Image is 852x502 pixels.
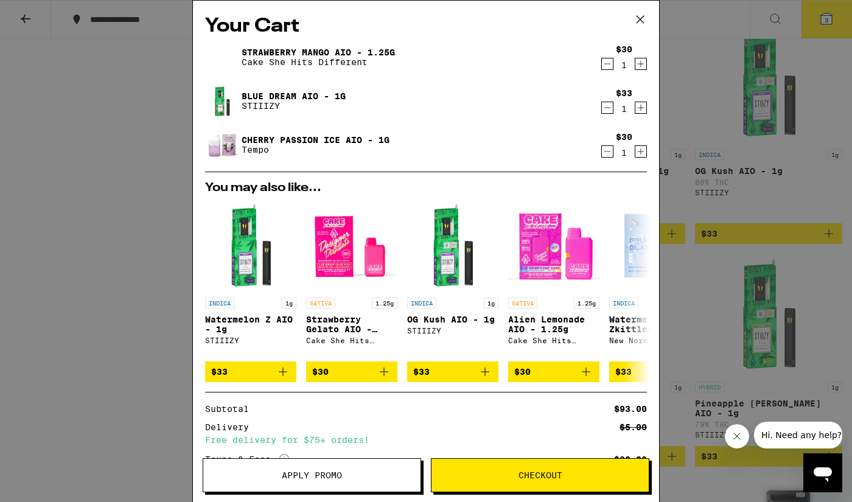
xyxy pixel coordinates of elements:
[205,454,289,465] div: Taxes & Fees
[508,200,599,361] a: Open page for Alien Lemonade AIO - 1.25g from Cake She Hits Different
[205,200,296,291] img: STIIIZY - Watermelon Z AIO - 1g
[754,422,842,448] iframe: Message from company
[725,424,749,448] iframe: Close message
[574,298,599,309] p: 1.25g
[211,367,228,377] span: $33
[306,298,335,309] p: SATIVA
[205,361,296,382] button: Add to bag
[205,423,257,431] div: Delivery
[242,145,389,155] p: Tempo
[306,200,397,291] img: Cake She Hits Different - Strawberry Gelato AIO - 1.25g
[609,200,700,291] img: New Norm - Watermelon Zkittles - 1g
[614,455,647,464] div: $39.90
[372,298,397,309] p: 1.25g
[205,84,239,118] img: Blue Dream AIO - 1g
[635,102,647,114] button: Increment
[803,453,842,492] iframe: Button to launch messaging window
[620,423,647,431] div: $5.00
[609,200,700,361] a: Open page for Watermelon Zkittles - 1g from New Norm
[614,405,647,413] div: $93.00
[616,104,632,114] div: 1
[407,361,498,382] button: Add to bag
[601,145,613,158] button: Decrement
[635,58,647,70] button: Increment
[282,471,342,479] span: Apply Promo
[203,458,421,492] button: Apply Promo
[205,40,239,74] img: Strawberry Mango AIO - 1.25g
[609,298,638,309] p: INDICA
[609,336,700,344] div: New Norm
[519,471,562,479] span: Checkout
[601,102,613,114] button: Decrement
[306,336,397,344] div: Cake She Hits Different
[407,298,436,309] p: INDICA
[609,361,700,382] button: Add to bag
[242,91,346,101] a: Blue Dream AIO - 1g
[431,458,649,492] button: Checkout
[242,101,346,111] p: STIIIZY
[205,200,296,361] a: Open page for Watermelon Z AIO - 1g from STIIIZY
[616,132,632,142] div: $30
[205,13,647,40] h2: Your Cart
[242,135,389,145] a: Cherry Passion Ice AIO - 1g
[616,148,632,158] div: 1
[508,200,599,291] img: Cake She Hits Different - Alien Lemonade AIO - 1.25g
[616,44,632,54] div: $30
[205,315,296,334] p: Watermelon Z AIO - 1g
[312,367,329,377] span: $30
[508,361,599,382] button: Add to bag
[616,88,632,98] div: $33
[205,182,647,194] h2: You may also like...
[413,367,430,377] span: $33
[508,315,599,334] p: Alien Lemonade AIO - 1.25g
[306,361,397,382] button: Add to bag
[508,298,537,309] p: SATIVA
[407,200,498,361] a: Open page for OG Kush AIO - 1g from STIIIZY
[205,436,647,444] div: Free delivery for $75+ orders!
[514,367,531,377] span: $30
[615,367,632,377] span: $33
[484,298,498,309] p: 1g
[508,336,599,344] div: Cake She Hits Different
[205,336,296,344] div: STIIIZY
[616,60,632,70] div: 1
[205,128,239,162] img: Cherry Passion Ice AIO - 1g
[609,315,700,334] p: Watermelon Zkittles - 1g
[282,298,296,309] p: 1g
[407,315,498,324] p: OG Kush AIO - 1g
[205,405,257,413] div: Subtotal
[601,58,613,70] button: Decrement
[242,47,395,57] a: Strawberry Mango AIO - 1.25g
[635,145,647,158] button: Increment
[306,315,397,334] p: Strawberry Gelato AIO - 1.25g
[407,200,498,291] img: STIIIZY - OG Kush AIO - 1g
[407,327,498,335] div: STIIIZY
[306,200,397,361] a: Open page for Strawberry Gelato AIO - 1.25g from Cake She Hits Different
[242,57,395,67] p: Cake She Hits Different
